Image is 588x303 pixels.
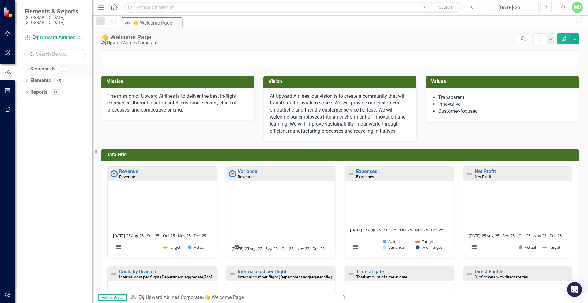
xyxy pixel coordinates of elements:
[439,5,452,9] span: Search
[356,174,374,179] small: Expenses
[124,2,462,13] input: Search ClearPoint...
[269,79,413,84] h3: Vision
[469,233,486,238] text: [DATE]-25
[430,3,461,12] button: Search
[519,244,536,250] button: Show Actual
[24,8,86,15] span: Elements & Reports
[110,170,118,177] img: No Information
[113,233,130,238] text: [DATE]-25
[229,270,236,278] img: Not Defined
[188,244,205,250] button: Show Actual
[51,90,60,95] div: 11
[238,269,286,275] a: Internal cost per flight
[487,233,499,238] text: Aug-25
[296,246,309,251] text: Nov-25
[416,244,443,250] button: Show % of Target
[229,170,236,177] img: No Information
[163,244,181,250] button: Show Target
[431,79,576,84] h3: Values
[480,2,539,13] button: [DATE]-25
[119,174,135,179] small: Revenue
[475,269,503,275] a: Direct Flights
[229,187,332,256] div: Chart. Highcharts interactive chart.
[351,243,360,251] button: View chart menu, Chart
[356,269,384,275] a: Time at gate
[466,270,473,278] img: Not Defined
[347,170,355,177] img: Not Defined
[106,79,251,84] h3: Mission
[466,187,569,256] div: Chart. Highcharts interactive chart.
[111,187,211,256] svg: Interactive chart
[24,15,86,25] small: [GEOGRAPHIC_DATA], [GEOGRAPHIC_DATA]
[130,294,335,301] div: »
[194,233,206,238] text: Dec-25
[350,227,367,233] text: [DATE]-25
[475,174,492,179] small: Net Profit
[138,294,202,300] a: ✈️ Upward Airlines Corporate
[431,227,443,233] text: Dec-25
[549,233,562,238] text: Dec-25
[345,166,454,258] div: Double-Click to Edit
[58,66,68,72] div: 3
[30,66,55,73] a: Scorecards
[106,152,576,157] h3: Data Grid
[543,244,561,250] button: Show Target
[233,243,241,251] button: View chart menu, Chart
[101,40,157,45] div: ✈️ Upward Airlines Corporate
[348,187,448,256] svg: Interactive chart
[114,243,123,251] button: View chart menu, Chart
[384,227,396,233] text: Sep-25
[119,269,156,275] a: Costs by Division
[475,275,528,279] small: % of tickets with direct routes
[163,233,175,238] text: Oct-25
[250,246,262,251] text: Aug-25
[204,294,244,300] div: 👋 Welcome Page
[281,246,293,251] text: Oct-25
[226,166,335,258] div: Double-Click to Edit
[503,233,515,238] text: Sep-25
[133,19,181,27] div: 👋 Welcome Page
[482,4,537,11] div: [DATE]-25
[119,169,138,174] a: Revenue
[466,187,567,256] svg: Interactive chart
[238,169,257,174] a: Variance
[238,275,332,279] small: Internal cost per flight (Department aggregate/MM)
[232,246,249,251] text: [DATE]-25
[30,89,47,96] a: Reports
[400,227,412,233] text: Oct-25
[518,233,530,238] text: Oct-25
[178,233,191,238] text: Nov-25
[107,166,217,258] div: Double-Click to Edit
[98,294,127,301] span: Administrator
[147,233,159,238] text: Sep-25
[438,108,572,115] li: Customer-focused
[567,282,582,297] div: Open Intercom Messenger
[110,270,118,278] img: Not Defined
[438,101,572,108] li: Innovative
[417,239,434,244] button: Show Target
[312,246,325,251] text: Dec-25
[30,77,51,84] a: Elements
[572,2,583,13] button: MD
[131,233,144,238] text: Aug-25
[533,233,546,238] text: Nov-25
[475,169,496,174] a: Net Profit
[368,227,381,233] text: Aug-25
[229,187,330,256] svg: Interactive chart
[383,239,400,244] button: Show Actual
[383,244,404,250] button: Show Variance
[54,78,64,83] div: 45
[438,94,572,101] li: Transparent
[270,93,410,135] p: At Upward Airlines, our vision is to create a community that will transform the aviation space. W...
[356,275,407,279] small: Total amount of time at gate
[356,169,377,174] a: Expenses
[415,227,428,233] text: Nov-25
[111,187,213,256] div: Chart. Highcharts interactive chart.
[266,246,278,251] text: Sep-25
[101,34,157,40] div: 👋 Welcome Page
[238,174,254,179] small: Revenue
[3,7,14,18] img: ClearPoint Strategy
[107,93,248,114] p: The mission of Upward Airlines is to deliver the best in-flight experience, through our top notch...
[348,187,450,256] div: Chart. Highcharts interactive chart.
